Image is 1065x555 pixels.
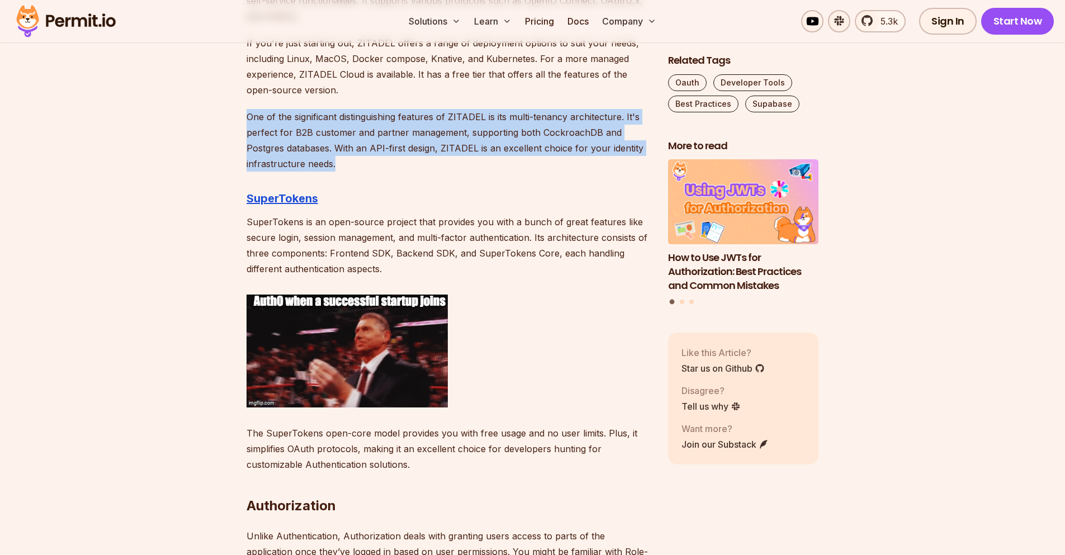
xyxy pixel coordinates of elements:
[11,2,121,40] img: Permit logo
[563,10,593,32] a: Docs
[681,438,769,451] a: Join our Substack
[668,160,819,245] img: How to Use JWTs for Authorization: Best Practices and Common Mistakes
[247,192,318,205] a: SuperTokens
[745,96,799,112] a: Supabase
[470,10,516,32] button: Learn
[874,15,898,28] span: 5.3k
[681,422,769,435] p: Want more?
[668,160,819,293] a: How to Use JWTs for Authorization: Best Practices and Common MistakesHow to Use JWTs for Authoriz...
[668,251,819,292] h3: How to Use JWTs for Authorization: Best Practices and Common Mistakes
[404,10,465,32] button: Solutions
[668,74,707,91] a: Oauth
[668,139,819,153] h2: More to read
[247,109,650,172] p: One of the significant distinguishing features of ZITADEL is its multi-tenancy architecture. It's...
[855,10,906,32] a: 5.3k
[247,35,650,98] p: If you're just starting out, ZITADEL offers a range of deployment options to suit your needs, inc...
[681,384,741,397] p: Disagree?
[247,214,650,277] p: SuperTokens is an open-source project that provides you with a bunch of great features like secur...
[981,8,1054,35] a: Start Now
[668,54,819,68] h2: Related Tags
[668,96,739,112] a: Best Practices
[713,74,792,91] a: Developer Tools
[247,425,650,472] p: The SuperTokens open-core model provides you with free usage and no user limits. Plus, it simplif...
[919,8,977,35] a: Sign In
[668,160,819,306] div: Posts
[520,10,558,32] a: Pricing
[680,300,684,304] button: Go to slide 2
[247,497,336,514] strong: Authorization
[681,400,741,413] a: Tell us why
[247,295,448,407] img: 88f4w9.gif
[598,10,661,32] button: Company
[668,160,819,293] li: 1 of 3
[689,300,694,304] button: Go to slide 3
[681,346,765,359] p: Like this Article?
[670,300,675,305] button: Go to slide 1
[681,362,765,375] a: Star us on Github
